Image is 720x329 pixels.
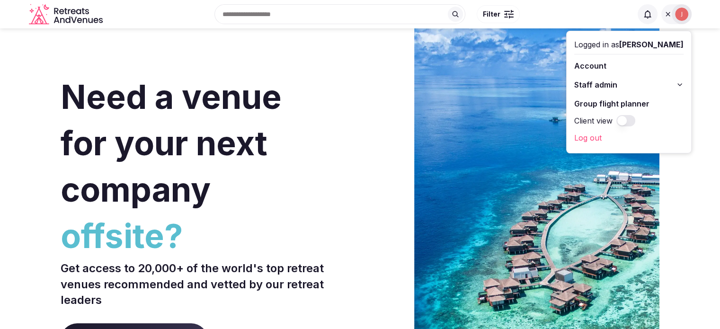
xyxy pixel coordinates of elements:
span: [PERSON_NAME] [619,40,684,49]
svg: Retreats and Venues company logo [29,4,105,25]
p: Get access to 20,000+ of the world's top retreat venues recommended and vetted by our retreat lea... [61,260,356,308]
a: Account [574,58,684,73]
span: Filter [483,9,500,19]
span: Need a venue for your next company [61,77,282,210]
a: Visit the homepage [29,4,105,25]
button: Staff admin [574,77,684,92]
button: Filter [477,5,520,23]
a: Group flight planner [574,96,684,111]
div: Logged in as [574,39,684,50]
label: Client view [574,115,613,126]
span: offsite? [61,213,356,259]
a: Log out [574,130,684,145]
img: Joanna Asiukiewicz [675,8,688,21]
span: Staff admin [574,79,617,90]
